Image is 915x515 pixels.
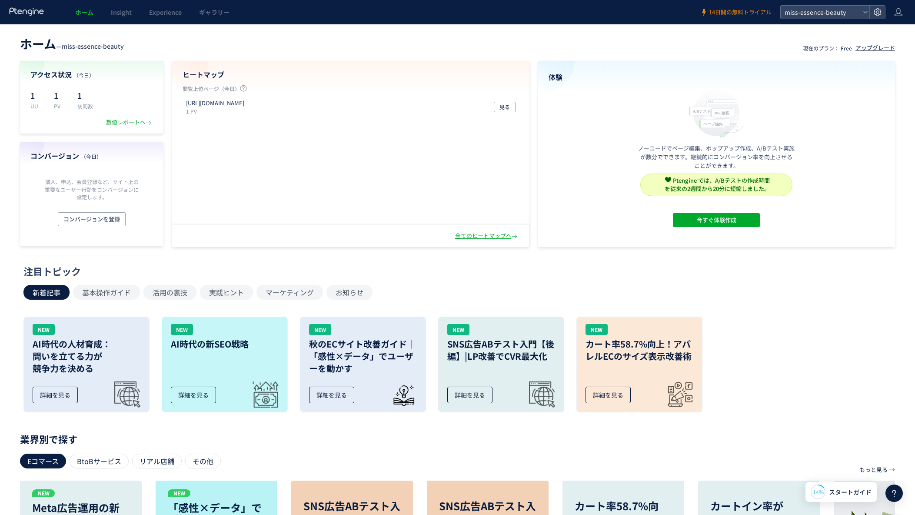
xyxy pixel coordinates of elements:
[77,102,93,110] p: 訪問数
[58,212,126,226] button: コンバージョンを登録
[309,387,354,403] div: 詳細を見る
[63,212,120,226] span: コンバージョンを登録
[32,489,55,497] p: NEW
[673,213,760,227] button: 今すぐ体験作成
[33,338,140,375] h3: AI時代の人材育成： 問いを立てる力が 競争力を決める
[30,70,153,80] h4: アクセス状況
[549,72,885,82] h4: 体験
[859,462,888,477] p: もっと見る
[20,35,124,52] div: —
[81,153,102,160] span: （今日）
[665,176,770,193] span: Ptengine では、A/Bテストの作成時間 を従来の2週間から20分に短縮しました。
[586,338,693,362] h3: カート率58.7%向上！アパレルECのサイズ表示改善術
[438,317,564,412] a: NEWSNS広告ABテスト入門【後編】|LP改善でCVR最大化詳細を見る
[447,324,469,335] div: NEW
[20,436,895,441] p: 業界別で探す
[447,338,555,362] h3: SNS広告ABテスト入門【後編】|LP改善でCVR最大化
[638,144,795,170] p: ノーコードでページ編集、ポップアップ作成、A/Bテスト実施が数分でできます。継続的にコンバージョン率を向上させることができます。
[20,454,66,468] div: Eコマース
[171,324,193,335] div: NEW
[75,8,93,17] span: ホーム
[813,488,824,495] span: 14%
[149,8,182,17] span: Experience
[499,102,510,112] span: 見る
[143,285,196,300] button: 活用の裏技
[576,317,702,412] a: NEWカート率58.7%向上！アパレルECのサイズ表示改善術詳細を見る
[309,338,417,375] h3: 秋のECサイト改善ガイド｜「感性×データ」でユーザーを動かす
[494,102,516,112] button: 見る
[30,102,43,110] p: UU
[171,387,216,403] div: 詳細を見る
[171,338,279,350] h3: AI時代の新SEO戦略
[183,70,519,80] h4: ヒートマップ
[309,324,331,335] div: NEW
[889,462,895,477] p: →
[700,8,772,17] a: 14日間の無料トライアル
[186,99,244,107] p: https://miss-essence-beauty.com
[455,232,519,240] div: 全てのヒートマップへ
[33,387,78,403] div: 詳細を見る
[30,151,153,161] h4: コンバージョン
[162,317,288,412] a: NEWAI時代の新SEO戦略詳細を見る
[132,454,182,468] div: リアル店舗
[168,489,190,497] p: NEW
[73,71,94,79] span: （今日）
[62,42,124,50] span: miss-essence-beauty
[33,324,55,335] div: NEW
[803,44,852,52] p: 現在のプラン： Free
[106,118,153,127] div: 数値レポートへ
[447,387,492,403] div: 詳細を見る
[855,44,895,52] div: アップグレード
[782,6,859,19] span: miss-essence-beauty
[183,85,519,96] p: 閲覧上位ページ（今日）
[54,88,67,102] p: 1
[256,285,323,300] button: マーケティング
[43,178,141,200] p: 購入、申込、会員登録など、サイト上の重要なユーザー行動をコンバージョンに設定します。
[665,177,671,183] img: svg+xml,%3c
[326,285,373,300] button: お知らせ
[709,8,772,17] span: 14日間の無料トライアル
[111,8,132,17] span: Insight
[300,317,426,412] a: NEW秋のECサイト改善ガイド｜「感性×データ」でユーザーを動かす詳細を見る
[829,488,872,497] span: スタートガイド
[77,88,93,102] p: 1
[685,87,748,138] img: home_experience_onbo_jp-C5-EgdA0.svg
[697,213,736,227] span: 今すぐ体験作成
[586,387,631,403] div: 詳細を見る
[23,285,70,300] button: 新着記事
[199,8,230,17] span: ギャラリー
[23,264,887,278] div: 注目トピック
[54,102,67,110] p: PV
[23,317,150,412] a: NEWAI時代の人材育成：問いを立てる力が競争力を決める詳細を見る
[30,88,43,102] p: 1
[185,454,221,468] div: その他
[200,285,253,300] button: 実践ヒント
[70,454,129,468] div: BtoBサービス
[586,324,608,335] div: NEW
[186,107,248,115] p: 1 PV
[73,285,140,300] button: 基本操作ガイド
[20,35,56,52] span: ホーム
